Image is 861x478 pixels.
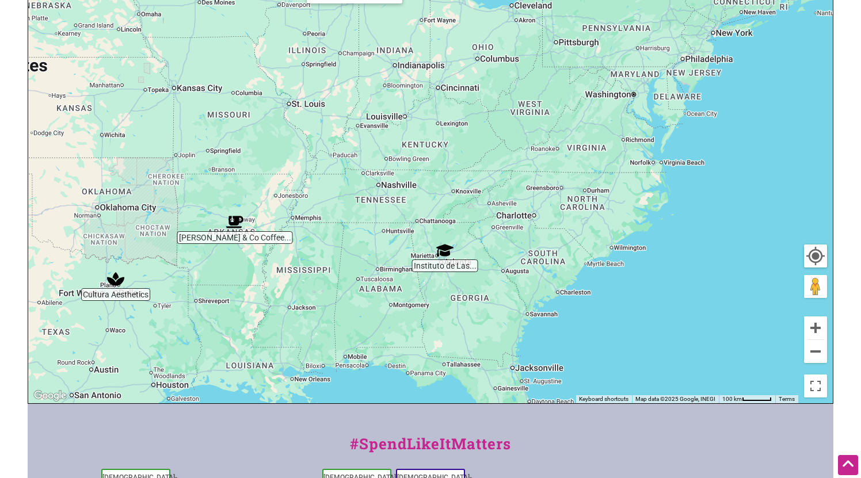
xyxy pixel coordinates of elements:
[436,242,454,259] div: Instituto de Las Américas
[28,433,833,466] div: #SpendLikeItMatters
[804,275,827,298] button: Drag Pegman onto the map to open Street View
[31,388,69,403] img: Google
[804,340,827,363] button: Zoom out
[804,316,827,339] button: Zoom in
[838,455,858,475] div: Scroll Back to Top
[803,374,828,399] button: Toggle fullscreen view
[579,395,628,403] button: Keyboard shortcuts
[779,396,795,402] a: Terms
[107,270,124,288] div: Cultura Aesthetics
[31,388,69,403] a: Open this area in Google Maps (opens a new window)
[226,213,243,231] div: Fidel & Co Coffee Roasters
[804,244,827,267] button: Your Location
[719,395,775,403] button: Map Scale: 100 km per 48 pixels
[722,396,742,402] span: 100 km
[635,396,715,402] span: Map data ©2025 Google, INEGI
